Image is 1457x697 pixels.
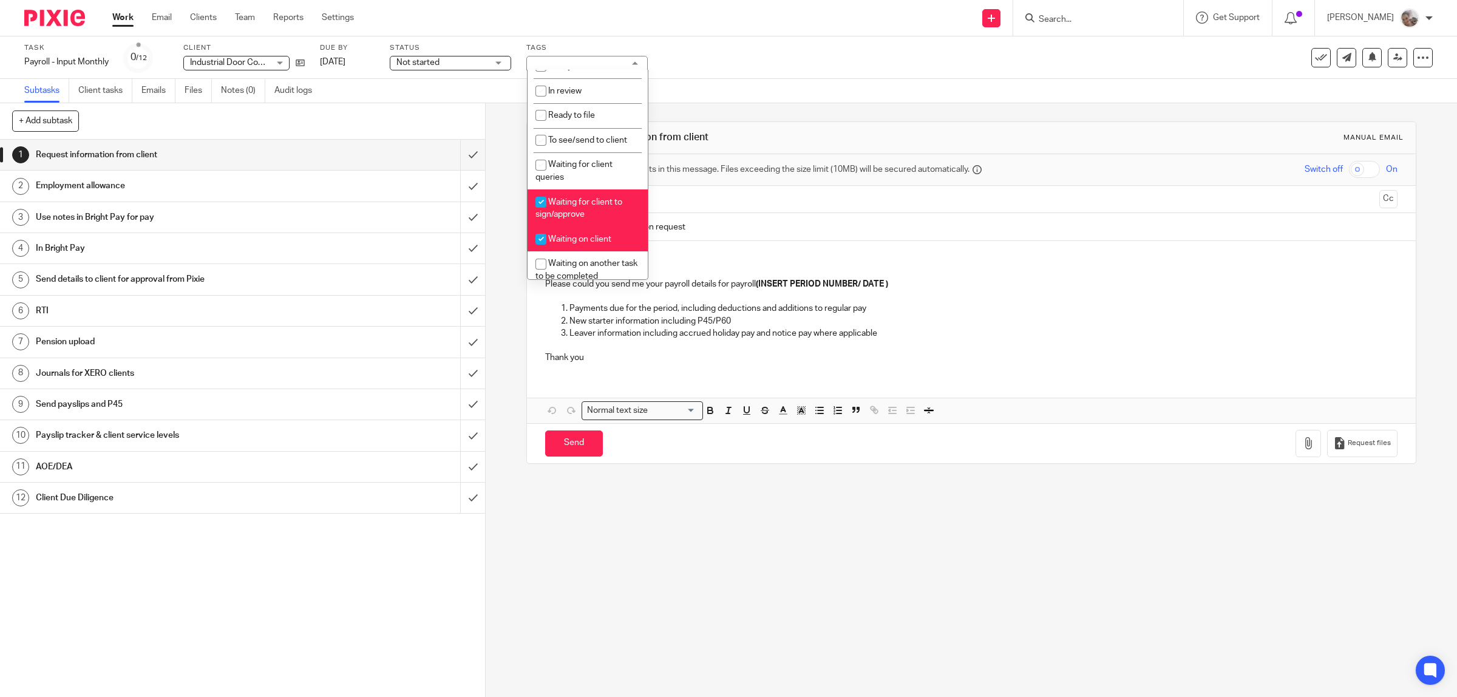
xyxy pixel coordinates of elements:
[756,280,888,288] strong: (INSERT PERIOD NUMBER/ DATE )
[1305,163,1343,175] span: Switch off
[1038,15,1147,25] input: Search
[235,12,255,24] a: Team
[563,163,970,175] span: Secure the attachments in this message. Files exceeding the size limit (10MB) will be secured aut...
[221,79,265,103] a: Notes (0)
[183,43,305,53] label: Client
[24,43,109,53] label: Task
[322,12,354,24] a: Settings
[141,79,175,103] a: Emails
[36,364,311,382] h1: Journals for XERO clients
[112,12,134,24] a: Work
[535,259,637,280] span: Waiting on another task to be completed
[12,396,29,413] div: 9
[36,395,311,413] h1: Send payslips and P45
[1400,8,1419,28] img: me.jpg
[36,239,311,257] h1: In Bright Pay
[36,146,311,164] h1: Request information from client
[390,43,511,53] label: Status
[12,333,29,350] div: 7
[36,333,311,351] h1: Pension upload
[545,352,1398,364] p: Thank you
[652,404,696,417] input: Search for option
[36,458,311,476] h1: AOE/DEA
[12,110,79,131] button: + Add subtask
[36,489,311,507] h1: Client Due Diligence
[36,177,311,195] h1: Employment allowance
[569,302,1398,314] p: Payments due for the period, including deductions and additions to regular pay
[569,327,1398,339] p: Leaver information including accrued holiday pay and notice pay where applicable
[545,430,603,457] input: Send
[545,253,1398,265] p: Hi [PERSON_NAME]
[585,404,651,417] span: Normal text size
[36,208,311,226] h1: Use notes in Bright Pay for pay
[1379,190,1398,208] button: Cc
[131,50,147,64] div: 0
[396,58,440,67] span: Not started
[12,240,29,257] div: 4
[1343,133,1404,143] div: Manual email
[152,12,172,24] a: Email
[12,427,29,444] div: 10
[320,58,345,66] span: [DATE]
[36,302,311,320] h1: RTI
[12,365,29,382] div: 8
[548,136,627,144] span: To see/send to client
[12,209,29,226] div: 3
[535,198,622,219] span: Waiting for client to sign/approve
[12,178,29,195] div: 2
[12,271,29,288] div: 5
[185,79,212,103] a: Files
[1327,430,1398,457] button: Request files
[12,146,29,163] div: 1
[1348,438,1391,448] span: Request files
[548,235,611,243] span: Waiting on client
[36,426,311,444] h1: Payslip tracker & client service levels
[526,43,648,53] label: Tags
[1386,163,1398,175] span: On
[24,10,85,26] img: Pixie
[273,12,304,24] a: Reports
[24,56,109,68] div: Payroll - Input Monthly
[36,270,311,288] h1: Send details to client for approval from Pixie
[1213,13,1260,22] span: Get Support
[274,79,321,103] a: Audit logs
[136,55,147,61] small: /12
[569,315,1398,327] p: New starter information including P45/P60
[12,458,29,475] div: 11
[565,131,997,144] h1: Request information from client
[78,79,132,103] a: Client tasks
[535,160,613,182] span: Waiting for client queries
[24,79,69,103] a: Subtasks
[190,12,217,24] a: Clients
[548,87,582,95] span: In review
[548,111,595,120] span: Ready to file
[12,489,29,506] div: 12
[190,58,314,67] span: Industrial Door Company Limited
[582,401,703,420] div: Search for option
[1327,12,1394,24] p: [PERSON_NAME]
[12,302,29,319] div: 6
[320,43,375,53] label: Due by
[545,278,1398,290] p: Please could you send me your payroll details for payroll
